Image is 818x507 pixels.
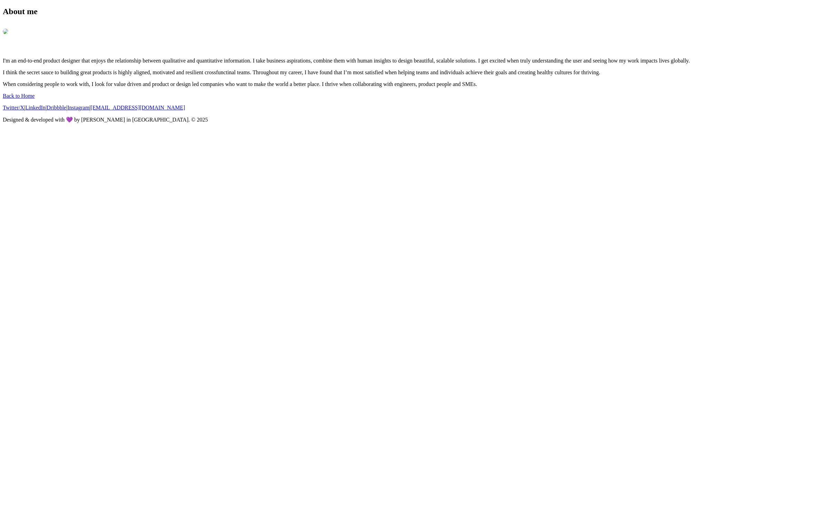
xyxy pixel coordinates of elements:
[90,105,185,111] a: [EMAIL_ADDRESS][DOMAIN_NAME]
[3,116,815,123] p: Designed & developed with 💜 by [PERSON_NAME] in [GEOGRAPHIC_DATA]. © 2025
[67,105,89,111] a: Instagram
[3,105,815,111] p: | | | |
[3,81,815,87] p: When considering people to work with, I look for value driven and product or design led companies...
[25,105,46,111] a: LinkedIn
[3,29,8,34] img: aboutme_image_desktop.png
[3,7,815,16] h1: About me
[3,69,815,76] p: I think the secret sauce to building great products is highly aligned, motivated and resilient cr...
[3,93,35,99] a: Back to Home
[3,58,815,64] p: I'm an end-to-end product designer that enjoys the relationship between qualitative and quantitat...
[3,105,24,111] a: Twitter/X
[47,105,66,111] a: Dribbble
